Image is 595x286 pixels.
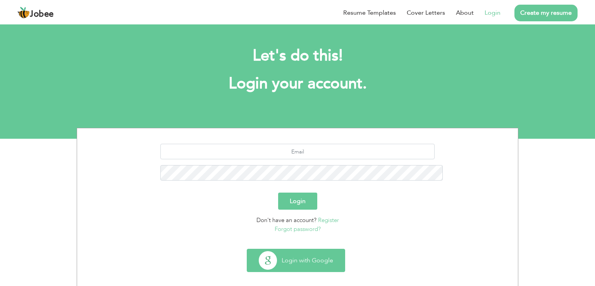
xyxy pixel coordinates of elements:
[318,216,339,224] a: Register
[17,7,54,19] a: Jobee
[514,5,578,21] a: Create my resume
[247,249,345,272] button: Login with Google
[88,74,507,94] h1: Login your account.
[88,46,507,66] h2: Let's do this!
[30,10,54,19] span: Jobee
[256,216,316,224] span: Don't have an account?
[343,8,396,17] a: Resume Templates
[278,193,317,210] button: Login
[485,8,500,17] a: Login
[456,8,474,17] a: About
[275,225,321,233] a: Forgot password?
[17,7,30,19] img: jobee.io
[160,144,435,159] input: Email
[407,8,445,17] a: Cover Letters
